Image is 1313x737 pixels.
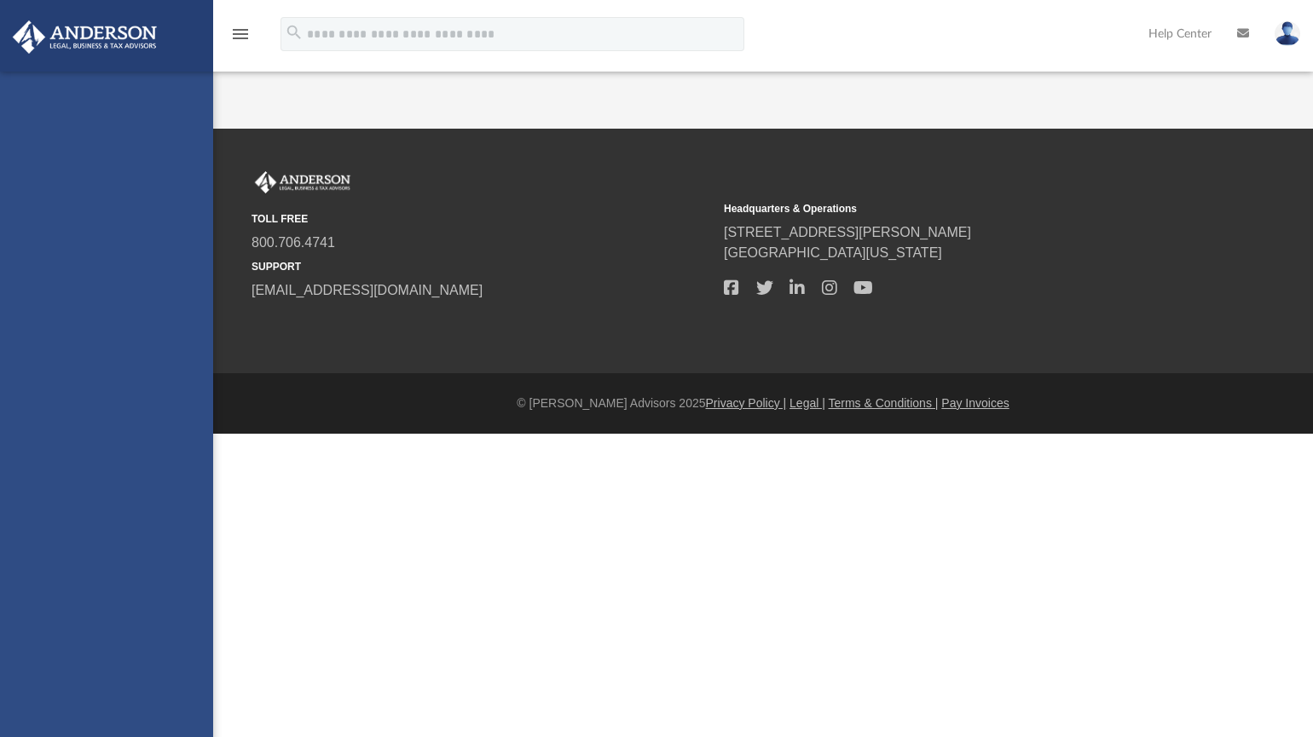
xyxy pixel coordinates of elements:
a: Terms & Conditions | [829,396,939,410]
a: Pay Invoices [941,396,1009,410]
a: 800.706.4741 [252,235,335,250]
a: Privacy Policy | [706,396,787,410]
img: Anderson Advisors Platinum Portal [8,20,162,54]
small: Headquarters & Operations [724,201,1184,216]
i: menu [230,24,251,44]
div: © [PERSON_NAME] Advisors 2025 [213,394,1313,412]
a: [STREET_ADDRESS][PERSON_NAME] [724,225,971,239]
i: search [285,23,304,42]
small: SUPPORT [252,259,712,274]
small: TOLL FREE [252,211,712,227]
a: Legal | [790,396,825,410]
a: [GEOGRAPHIC_DATA][US_STATE] [724,245,942,260]
a: [EMAIL_ADDRESS][DOMAIN_NAME] [252,283,483,297]
img: User Pic [1275,21,1300,46]
a: menu [230,32,251,44]
img: Anderson Advisors Platinum Portal [252,171,354,193]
